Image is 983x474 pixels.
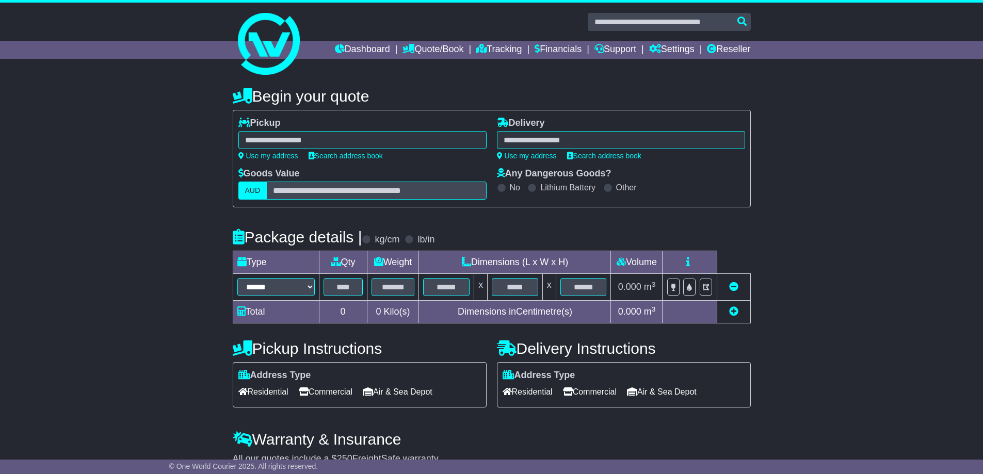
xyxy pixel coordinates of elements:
sup: 3 [652,305,656,313]
h4: Delivery Instructions [497,340,751,357]
a: Reseller [707,41,750,59]
td: Dimensions (L x W x H) [419,251,611,274]
span: m [644,306,656,317]
span: m [644,282,656,292]
span: 250 [337,453,352,464]
a: Remove this item [729,282,738,292]
h4: Pickup Instructions [233,340,487,357]
h4: Package details | [233,228,362,246]
div: All our quotes include a $ FreightSafe warranty. [233,453,751,465]
a: Dashboard [335,41,390,59]
td: Weight [367,251,419,274]
span: Residential [238,384,288,400]
td: Total [233,301,319,323]
label: Goods Value [238,168,300,179]
h4: Begin your quote [233,88,751,105]
a: Settings [649,41,695,59]
span: Residential [503,384,553,400]
label: Delivery [497,118,545,129]
label: kg/cm [375,234,399,246]
td: x [474,274,488,301]
a: Financials [535,41,582,59]
a: Search address book [309,152,383,160]
span: Commercial [299,384,352,400]
label: Other [616,183,637,192]
a: Tracking [476,41,522,59]
td: Volume [611,251,663,274]
td: Dimensions in Centimetre(s) [419,301,611,323]
a: Search address book [567,152,641,160]
label: Pickup [238,118,281,129]
span: 0.000 [618,282,641,292]
label: AUD [238,182,267,200]
td: Kilo(s) [367,301,419,323]
label: Lithium Battery [540,183,595,192]
label: lb/in [417,234,434,246]
label: No [510,183,520,192]
a: Add new item [729,306,738,317]
label: Address Type [503,370,575,381]
span: 0 [376,306,381,317]
td: 0 [319,301,367,323]
sup: 3 [652,281,656,288]
span: Air & Sea Depot [627,384,697,400]
td: Qty [319,251,367,274]
span: Air & Sea Depot [363,384,432,400]
a: Use my address [238,152,298,160]
a: Use my address [497,152,557,160]
h4: Warranty & Insurance [233,431,751,448]
a: Quote/Book [402,41,463,59]
td: x [542,274,556,301]
span: 0.000 [618,306,641,317]
label: Address Type [238,370,311,381]
span: Commercial [563,384,617,400]
span: © One World Courier 2025. All rights reserved. [169,462,318,470]
a: Support [594,41,636,59]
td: Type [233,251,319,274]
label: Any Dangerous Goods? [497,168,611,179]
